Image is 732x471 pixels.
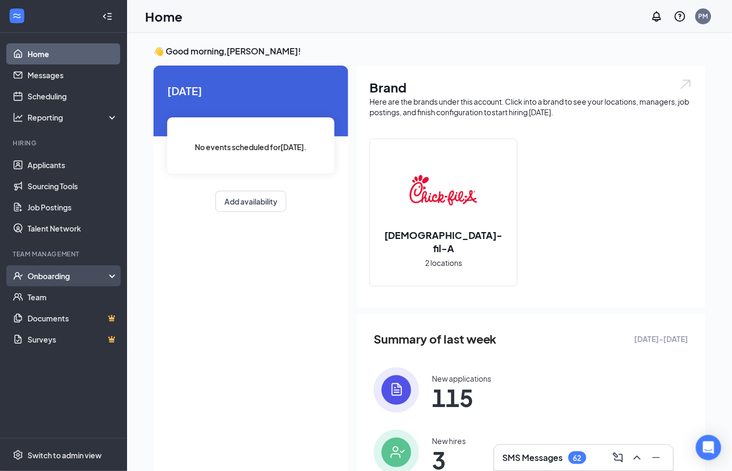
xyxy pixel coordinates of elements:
div: Here are the brands under this account. Click into a brand to see your locations, managers, job p... [369,96,693,117]
h1: Home [145,7,183,25]
img: open.6027fd2a22e1237b5b06.svg [679,78,693,90]
div: Open Intercom Messenger [696,435,721,460]
span: 2 locations [425,257,462,269]
svg: Minimize [650,451,663,464]
span: Summary of last week [374,330,497,348]
div: New applications [432,373,491,384]
svg: Notifications [650,10,663,23]
span: [DATE] [167,82,335,99]
div: Onboarding [28,271,109,281]
span: 3 [432,450,466,469]
h3: SMS Messages [503,452,563,464]
span: No events scheduled for [DATE] . [195,141,307,153]
svg: ComposeMessage [612,451,625,464]
button: Minimize [648,449,665,466]
svg: QuestionInfo [674,10,686,23]
div: New hires [432,436,466,446]
a: Home [28,43,118,64]
svg: ChevronUp [631,451,644,464]
a: Talent Network [28,218,118,239]
svg: WorkstreamLogo [12,11,22,21]
svg: Collapse [102,11,113,22]
h2: [DEMOGRAPHIC_DATA]-fil-A [370,228,517,255]
svg: Settings [13,450,23,460]
div: Hiring [13,138,116,147]
div: 62 [573,454,582,463]
a: Sourcing Tools [28,176,118,197]
a: Messages [28,64,118,86]
a: Scheduling [28,86,118,107]
a: DocumentsCrown [28,308,118,329]
div: Team Management [13,250,116,258]
button: ChevronUp [629,449,646,466]
svg: Analysis [13,112,23,123]
div: PM [699,12,708,21]
h1: Brand [369,78,693,96]
img: icon [374,367,419,413]
button: ComposeMessage [610,449,627,466]
a: SurveysCrown [28,329,118,350]
span: 115 [432,388,491,407]
svg: UserCheck [13,271,23,281]
a: Job Postings [28,197,118,218]
span: [DATE] - [DATE] [635,333,689,345]
div: Switch to admin view [28,450,102,460]
a: Applicants [28,154,118,176]
h3: 👋 Good morning, [PERSON_NAME] ! [153,45,706,57]
button: Add availability [215,191,286,212]
img: Chick-fil-A [410,156,477,224]
div: Reporting [28,112,119,123]
a: Team [28,287,118,308]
